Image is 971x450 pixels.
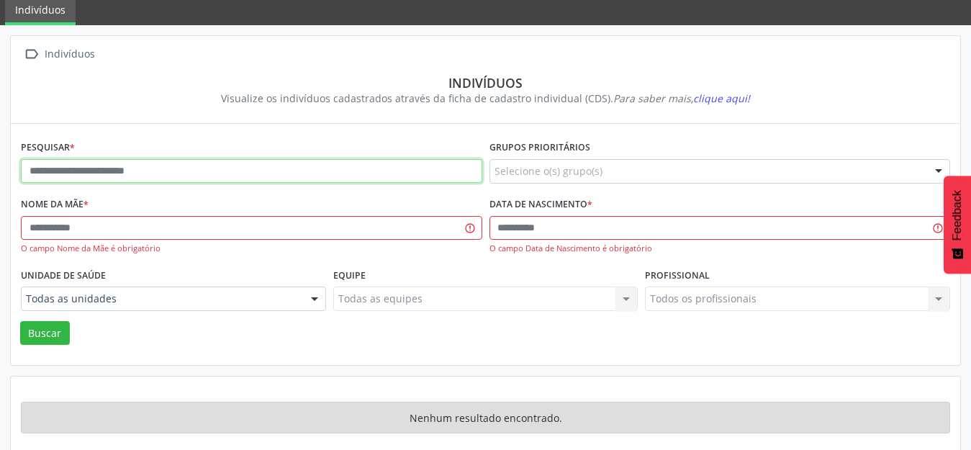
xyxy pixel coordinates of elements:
[21,402,950,433] div: Nenhum resultado encontrado.
[951,190,964,240] span: Feedback
[489,243,951,255] div: O campo Data de Nascimento é obrigatório
[20,321,70,346] button: Buscar
[21,44,97,65] a:  Indivíduos
[21,44,42,65] i: 
[494,163,602,179] span: Selecione o(s) grupo(s)
[489,137,590,159] label: Grupos prioritários
[21,137,75,159] label: Pesquisar
[645,264,710,287] label: Profissional
[42,44,97,65] div: Indivíduos
[31,91,940,106] div: Visualize os indivíduos cadastrados através da ficha de cadastro individual (CDS).
[21,264,106,287] label: Unidade de saúde
[489,194,592,216] label: Data de nascimento
[944,176,971,274] button: Feedback - Mostrar pesquisa
[21,194,89,216] label: Nome da mãe
[333,264,366,287] label: Equipe
[613,91,750,105] i: Para saber mais,
[693,91,750,105] span: clique aqui!
[26,292,297,306] span: Todas as unidades
[21,243,482,255] div: O campo Nome da Mãe é obrigatório
[31,75,940,91] div: Indivíduos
